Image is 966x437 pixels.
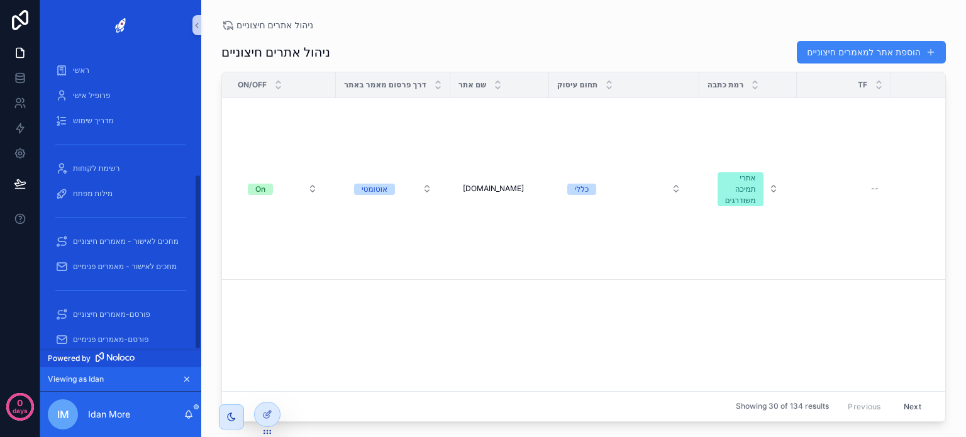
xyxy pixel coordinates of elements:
a: מדריך שימוש [48,109,194,132]
button: הוספת אתר למאמרים חיצוניים [797,41,946,64]
span: Showing 30 of 134 results [736,402,829,412]
span: IM [57,407,69,422]
button: Unselect KLLY [567,182,597,195]
span: ניהול אתרים חיצוניים [236,19,313,31]
h1: ניהול אתרים חיצוניים [221,43,330,61]
span: ראשי [73,65,89,75]
button: Next [895,397,930,416]
a: Select Button [343,177,443,201]
span: [DOMAIN_NAME] [463,184,524,194]
a: רשימת לקוחות [48,157,194,180]
p: days [13,402,28,419]
span: מחכים לאישור - מאמרים חיצוניים [73,236,179,246]
div: כללי [575,184,589,195]
a: Select Button [707,165,789,212]
div: -- [871,184,879,194]
span: On/Off [238,80,267,90]
p: 0 [17,397,23,409]
span: פורסם-מאמרים חיצוניים [73,309,150,319]
a: Select Button [557,177,692,201]
a: פורסם-מאמרים פנימיים [48,328,194,351]
span: דרך פרסום מאמר באתר [344,80,426,90]
span: מילות מפתח [73,189,113,199]
span: Viewing as Idan [48,374,104,384]
a: ניהול אתרים חיצוניים [221,19,313,31]
a: מחכים לאישור - מאמרים פנימיים [48,255,194,278]
div: scrollable content [40,50,201,350]
span: שם אתר [458,80,487,90]
a: מילות מפתח [48,182,194,205]
span: TF [858,80,867,90]
a: Powered by [40,350,201,367]
span: מחכים לאישור - מאמרים פנימיים [73,262,177,272]
span: תחום עיסוק [557,80,598,90]
a: פורסם-מאמרים חיצוניים [48,303,194,326]
span: רשימת לקוחות [73,163,120,174]
p: Idan More [88,408,130,421]
span: מדריך שימוש [73,116,114,126]
button: Select Button [344,177,442,200]
button: Select Button [238,177,328,200]
span: פרופיל אישי [73,91,110,101]
a: Select Button [237,177,328,201]
img: App logo [109,15,133,35]
a: [DOMAIN_NAME] [458,179,541,199]
a: פרופיל אישי [48,84,194,107]
button: Select Button [557,177,691,200]
a: מחכים לאישור - מאמרים חיצוניים [48,230,194,253]
a: ראשי [48,59,194,82]
span: Powered by [48,353,91,363]
button: Select Button [708,166,789,211]
div: אתרי תמיכה משודרגים [725,172,756,206]
span: פורסם-מאמרים פנימיים [73,335,149,345]
span: רמת כתבה [708,80,744,90]
div: אוטומטי [362,184,387,195]
a: -- [804,179,884,199]
div: On [255,184,265,195]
